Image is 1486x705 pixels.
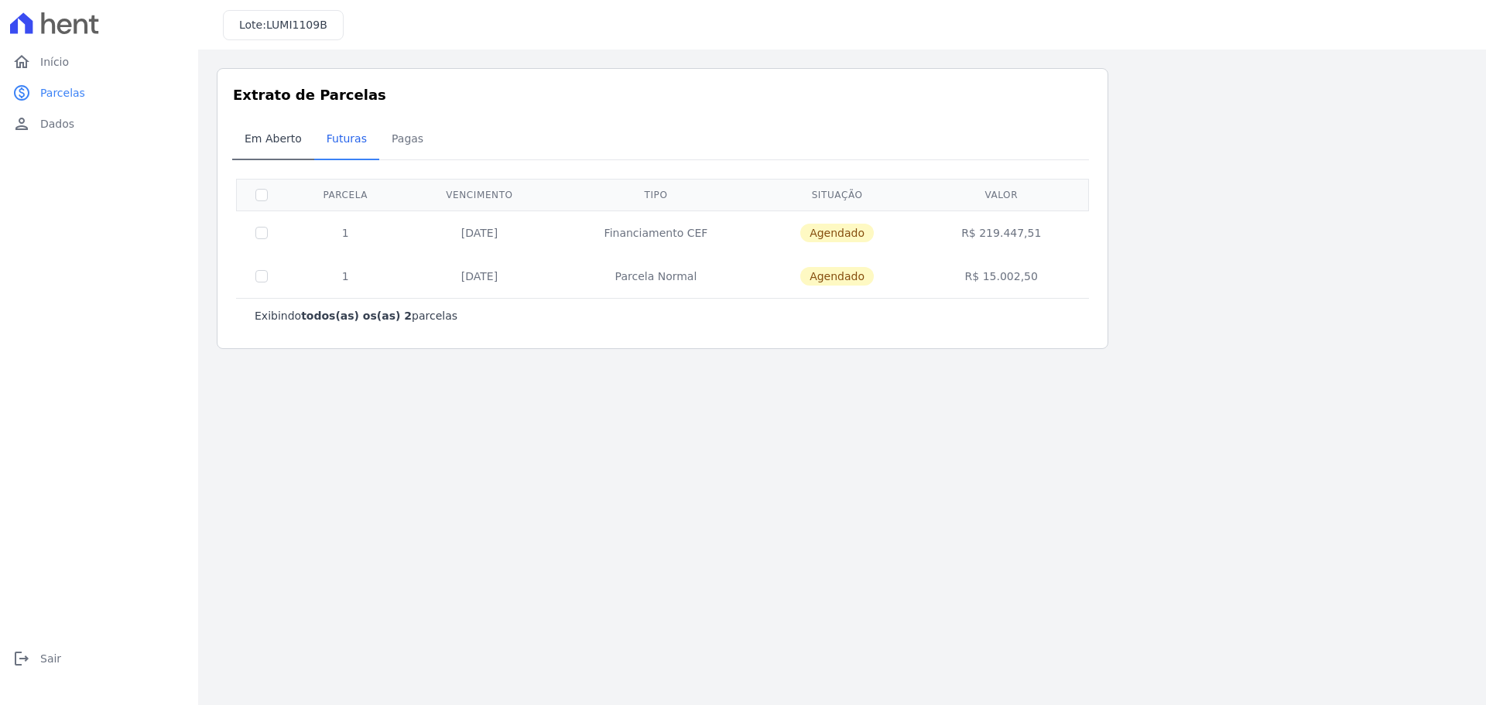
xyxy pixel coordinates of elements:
[239,17,327,33] h3: Lote:
[40,85,85,101] span: Parcelas
[917,210,1086,255] td: R$ 219.447,51
[314,120,379,160] a: Futuras
[554,179,757,210] th: Tipo
[266,19,327,31] span: LUMI1109B
[379,120,436,160] a: Pagas
[6,108,192,139] a: personDados
[286,210,405,255] td: 1
[800,267,874,286] span: Agendado
[233,84,1092,105] h3: Extrato de Parcelas
[255,308,457,323] p: Exibindo parcelas
[12,649,31,668] i: logout
[235,123,311,154] span: Em Aberto
[12,53,31,71] i: home
[40,54,69,70] span: Início
[40,651,61,666] span: Sair
[301,310,412,322] b: todos(as) os(as) 2
[405,210,555,255] td: [DATE]
[286,255,405,298] td: 1
[800,224,874,242] span: Agendado
[286,179,405,210] th: Parcela
[12,84,31,102] i: paid
[554,255,757,298] td: Parcela Normal
[917,179,1086,210] th: Valor
[405,255,555,298] td: [DATE]
[317,123,376,154] span: Futuras
[6,46,192,77] a: homeInício
[6,77,192,108] a: paidParcelas
[40,116,74,132] span: Dados
[758,179,917,210] th: Situação
[12,115,31,133] i: person
[405,179,555,210] th: Vencimento
[232,120,314,160] a: Em Aberto
[554,210,757,255] td: Financiamento CEF
[917,255,1086,298] td: R$ 15.002,50
[382,123,433,154] span: Pagas
[6,643,192,674] a: logoutSair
